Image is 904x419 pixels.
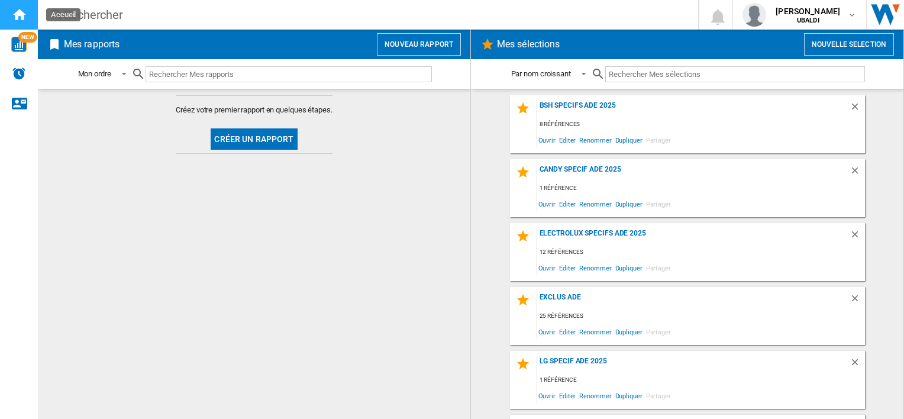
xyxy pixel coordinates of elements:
[537,132,557,148] span: Ouvrir
[211,128,297,150] button: Créer un rapport
[511,69,571,78] div: Par nom croissant
[537,388,557,404] span: Ouvrir
[146,66,432,82] input: Rechercher Mes rapports
[78,69,111,78] div: Mon ordre
[797,17,819,24] b: UBALDI
[644,324,673,340] span: Partager
[850,293,865,309] div: Supprimer
[605,66,865,82] input: Rechercher Mes sélections
[64,7,667,23] div: Rechercher
[557,260,577,276] span: Editer
[644,388,673,404] span: Partager
[62,33,122,56] h2: Mes rapports
[537,196,557,212] span: Ouvrir
[557,132,577,148] span: Editer
[614,324,644,340] span: Dupliquer
[537,229,850,245] div: ELECTROLUX SPECIFS ADE 2025
[577,260,613,276] span: Renommer
[776,5,840,17] span: [PERSON_NAME]
[537,260,557,276] span: Ouvrir
[850,357,865,373] div: Supprimer
[18,32,37,43] span: NEW
[614,388,644,404] span: Dupliquer
[850,101,865,117] div: Supprimer
[742,3,766,27] img: profile.jpg
[850,165,865,181] div: Supprimer
[537,101,850,117] div: BSH SPECIFS ADE 2025
[557,324,577,340] span: Editer
[804,33,894,56] button: Nouvelle selection
[537,165,850,181] div: CANDY SPECIF ADE 2025
[644,196,673,212] span: Partager
[557,196,577,212] span: Editer
[176,105,332,115] span: Créez votre premier rapport en quelques étapes.
[537,373,865,388] div: 1 référence
[614,196,644,212] span: Dupliquer
[577,132,613,148] span: Renommer
[644,260,673,276] span: Partager
[577,324,613,340] span: Renommer
[557,388,577,404] span: Editer
[12,66,26,80] img: alerts-logo.svg
[537,117,865,132] div: 8 références
[537,245,865,260] div: 12 références
[537,309,865,324] div: 25 références
[614,132,644,148] span: Dupliquer
[377,33,461,56] button: Nouveau rapport
[537,324,557,340] span: Ouvrir
[850,229,865,245] div: Supprimer
[644,132,673,148] span: Partager
[11,37,27,52] img: wise-card.svg
[537,357,850,373] div: LG SPECIF ADE 2025
[577,388,613,404] span: Renommer
[537,293,850,309] div: EXCLUS ADE
[577,196,613,212] span: Renommer
[614,260,644,276] span: Dupliquer
[537,181,865,196] div: 1 référence
[495,33,562,56] h2: Mes sélections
